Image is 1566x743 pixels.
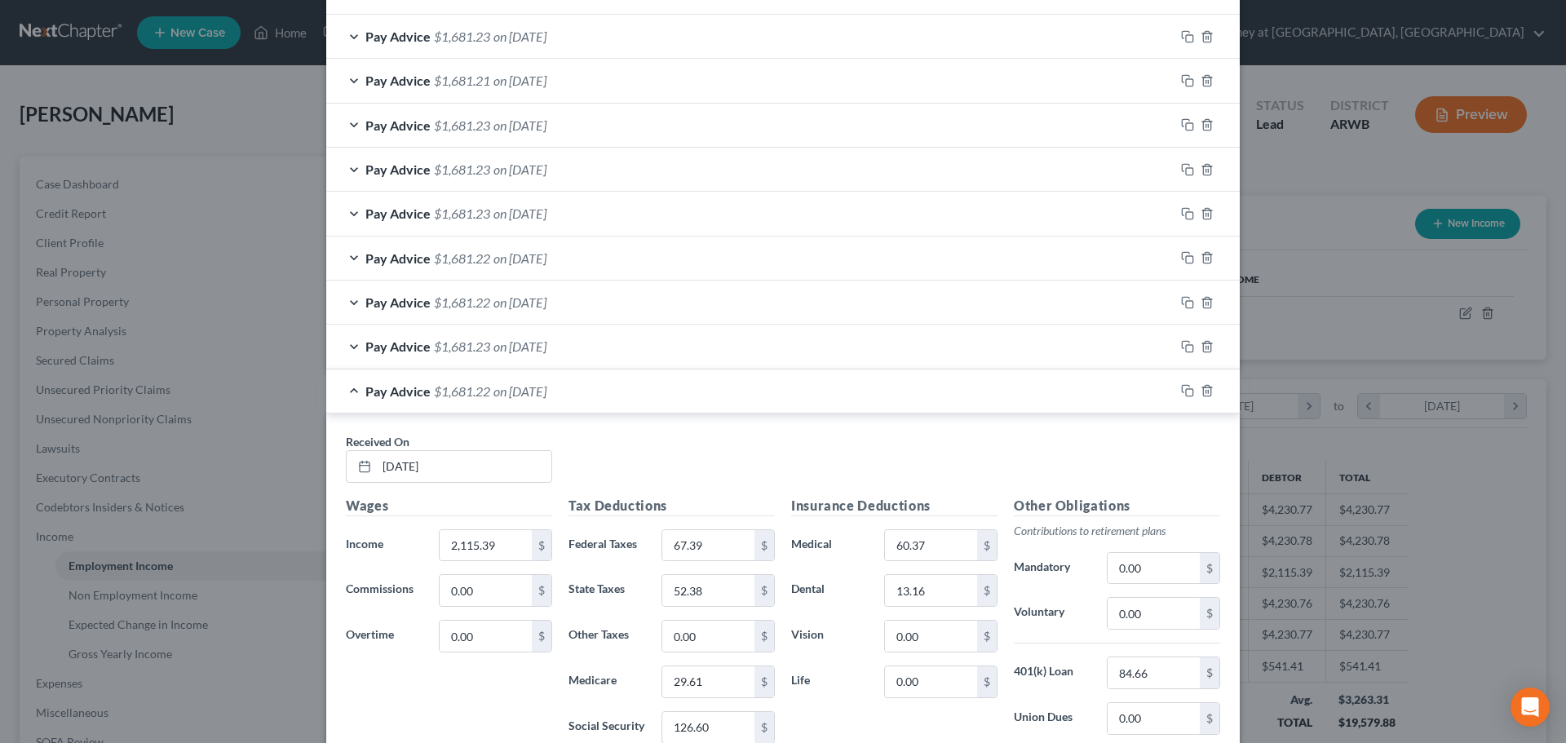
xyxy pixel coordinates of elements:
span: on [DATE] [493,383,546,399]
label: Vision [783,620,876,652]
span: Pay Advice [365,117,431,133]
input: 0.00 [1108,657,1200,688]
label: Mandatory [1006,552,1099,585]
span: $1,681.23 [434,29,490,44]
input: 0.00 [885,666,977,697]
span: Received On [346,435,409,449]
span: on [DATE] [493,206,546,221]
input: 0.00 [440,530,532,561]
span: Pay Advice [365,161,431,177]
span: $1,681.22 [434,250,490,266]
label: Other Taxes [560,620,653,652]
span: on [DATE] [493,250,546,266]
div: $ [754,666,774,697]
div: $ [977,621,997,652]
input: 0.00 [885,530,977,561]
input: 0.00 [1108,598,1200,629]
span: $1,681.23 [434,206,490,221]
span: Pay Advice [365,206,431,221]
span: Pay Advice [365,29,431,44]
h5: Insurance Deductions [791,496,998,516]
label: 401(k) Loan [1006,657,1099,689]
span: Income [346,537,383,551]
span: on [DATE] [493,338,546,354]
span: $1,681.22 [434,383,490,399]
div: $ [1200,703,1219,734]
span: Pay Advice [365,383,431,399]
h5: Wages [346,496,552,516]
div: Open Intercom Messenger [1511,688,1550,727]
h5: Other Obligations [1014,496,1220,516]
span: $1,681.21 [434,73,490,88]
span: Pay Advice [365,294,431,310]
label: Life [783,666,876,698]
span: $1,681.22 [434,294,490,310]
span: on [DATE] [493,161,546,177]
label: Commissions [338,574,431,607]
input: 0.00 [440,575,532,606]
input: 0.00 [885,621,977,652]
span: on [DATE] [493,73,546,88]
div: $ [754,530,774,561]
p: Contributions to retirement plans [1014,523,1220,539]
div: $ [1200,553,1219,584]
input: 0.00 [662,621,754,652]
div: $ [1200,598,1219,629]
label: Overtime [338,620,431,652]
input: 0.00 [662,666,754,697]
label: Dental [783,574,876,607]
span: on [DATE] [493,29,546,44]
span: $1,681.23 [434,338,490,354]
span: $1,681.23 [434,161,490,177]
div: $ [977,575,997,606]
input: 0.00 [885,575,977,606]
div: $ [754,621,774,652]
div: $ [1200,657,1219,688]
div: $ [532,621,551,652]
span: $1,681.23 [434,117,490,133]
div: $ [532,530,551,561]
div: $ [977,666,997,697]
input: 0.00 [1108,553,1200,584]
input: 0.00 [662,530,754,561]
span: Pay Advice [365,73,431,88]
label: State Taxes [560,574,653,607]
input: MM/DD/YYYY [377,451,551,482]
span: Pay Advice [365,338,431,354]
span: on [DATE] [493,117,546,133]
div: $ [532,575,551,606]
input: 0.00 [440,621,532,652]
div: $ [754,712,774,743]
label: Medicare [560,666,653,698]
h5: Tax Deductions [568,496,775,516]
label: Federal Taxes [560,529,653,562]
div: $ [754,575,774,606]
input: 0.00 [1108,703,1200,734]
label: Voluntary [1006,597,1099,630]
div: $ [977,530,997,561]
span: Pay Advice [365,250,431,266]
input: 0.00 [662,712,754,743]
label: Union Dues [1006,702,1099,735]
span: on [DATE] [493,294,546,310]
input: 0.00 [662,575,754,606]
label: Medical [783,529,876,562]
